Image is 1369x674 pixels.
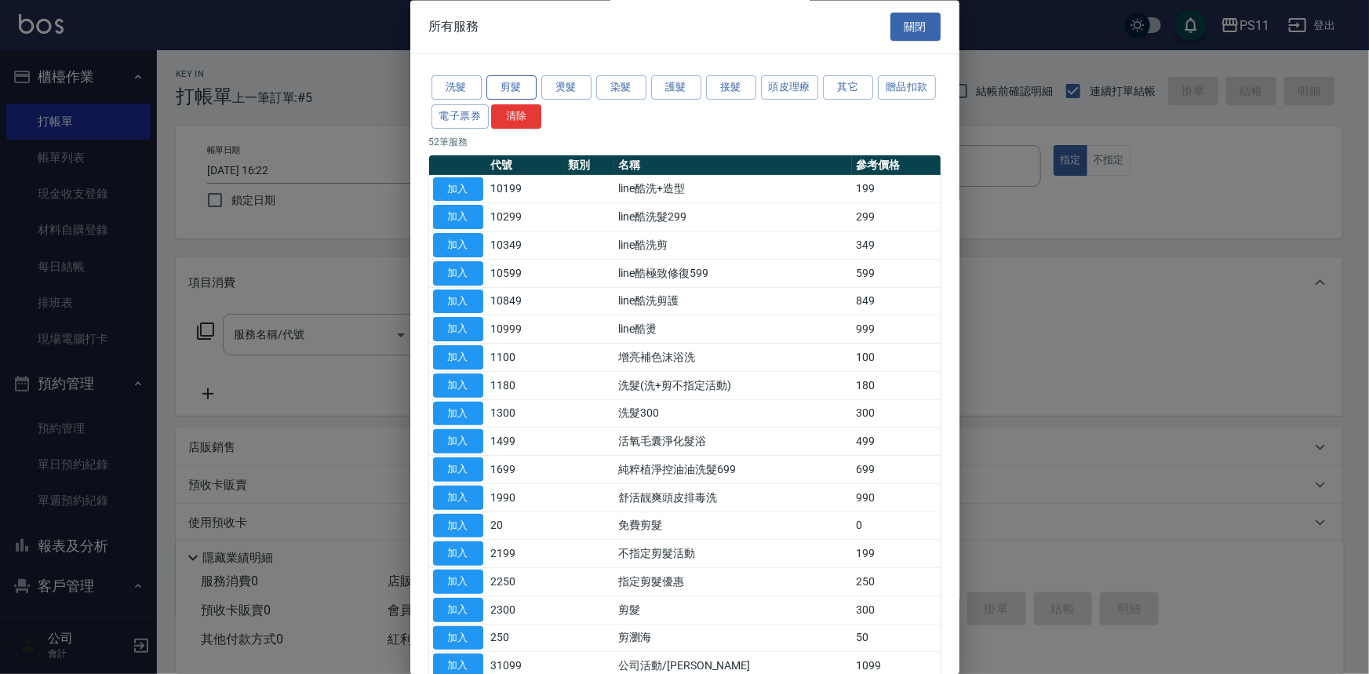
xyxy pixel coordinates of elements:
[614,428,852,456] td: 活氧毛囊淨化髮浴
[614,596,852,625] td: 剪髮
[487,372,564,400] td: 1180
[487,344,564,372] td: 1100
[433,318,483,342] button: 加入
[614,540,852,568] td: 不指定剪髮活動
[433,570,483,595] button: 加入
[614,315,852,344] td: line酷燙
[852,315,940,344] td: 999
[852,540,940,568] td: 199
[487,155,564,176] th: 代號
[433,514,483,538] button: 加入
[614,203,852,231] td: line酷洗髮299
[433,206,483,230] button: 加入
[852,400,940,428] td: 300
[487,568,564,596] td: 2250
[614,568,852,596] td: 指定剪髮優惠
[487,428,564,456] td: 1499
[564,155,615,176] th: 類別
[487,176,564,204] td: 10199
[487,456,564,484] td: 1699
[433,261,483,286] button: 加入
[487,625,564,653] td: 250
[487,315,564,344] td: 10999
[487,596,564,625] td: 2300
[852,203,940,231] td: 299
[486,76,537,100] button: 剪髮
[852,625,940,653] td: 50
[852,568,940,596] td: 250
[852,484,940,512] td: 990
[852,260,940,288] td: 599
[433,346,483,370] button: 加入
[487,484,564,512] td: 1990
[541,76,592,100] button: 燙髮
[852,512,940,541] td: 0
[487,203,564,231] td: 10299
[487,400,564,428] td: 1300
[429,19,479,35] span: 所有服務
[487,288,564,316] td: 10849
[614,176,852,204] td: line酷洗+造型
[614,456,852,484] td: 純粹植淨控油油洗髮699
[487,231,564,260] td: 10349
[614,400,852,428] td: 洗髮300
[433,290,483,314] button: 加入
[614,512,852,541] td: 免費剪髮
[433,542,483,567] button: 加入
[431,104,490,129] button: 電子票券
[852,176,940,204] td: 199
[706,76,756,100] button: 接髮
[487,540,564,568] td: 2199
[487,260,564,288] td: 10599
[433,402,483,426] button: 加入
[433,373,483,398] button: 加入
[433,430,483,454] button: 加入
[852,372,940,400] td: 180
[433,486,483,510] button: 加入
[614,372,852,400] td: 洗髮(洗+剪不指定活動)
[878,76,936,100] button: 贈品扣款
[852,428,940,456] td: 499
[431,76,482,100] button: 洗髮
[433,177,483,202] button: 加入
[433,598,483,622] button: 加入
[491,104,541,129] button: 清除
[890,13,941,42] button: 關閉
[614,484,852,512] td: 舒活靓爽頭皮排毒洗
[852,596,940,625] td: 300
[433,626,483,650] button: 加入
[433,458,483,483] button: 加入
[852,231,940,260] td: 349
[614,288,852,316] td: line酷洗剪護
[852,288,940,316] td: 849
[852,344,940,372] td: 100
[614,344,852,372] td: 增亮補色沫浴洗
[433,234,483,258] button: 加入
[823,76,873,100] button: 其它
[614,231,852,260] td: line酷洗剪
[852,456,940,484] td: 699
[614,155,852,176] th: 名稱
[761,76,819,100] button: 頭皮理療
[487,512,564,541] td: 20
[651,76,701,100] button: 護髮
[596,76,646,100] button: 染髮
[614,260,852,288] td: line酷極致修復599
[614,625,852,653] td: 剪瀏海
[852,155,940,176] th: 參考價格
[429,135,941,149] p: 52 筆服務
